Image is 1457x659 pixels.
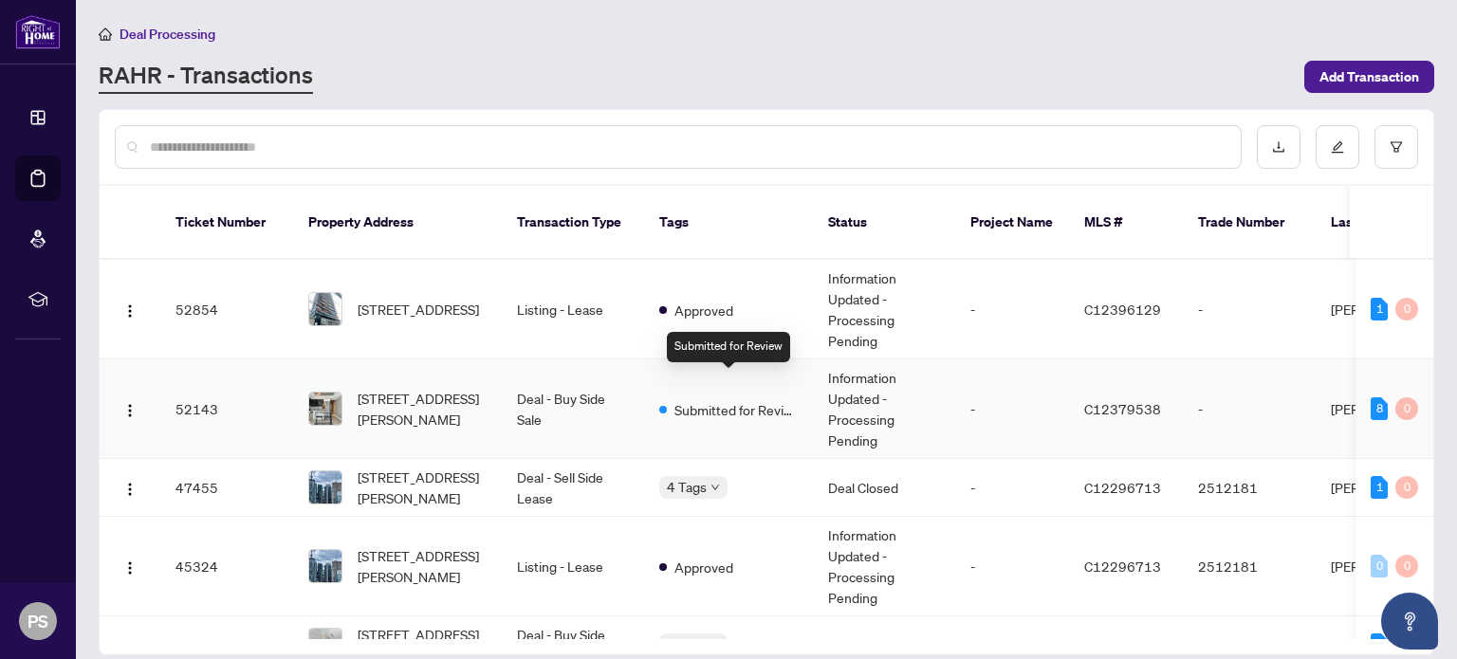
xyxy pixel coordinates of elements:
td: - [955,459,1069,517]
td: 45324 [160,517,293,616]
th: Property Address [293,186,502,260]
td: Information Updated - Processing Pending [813,517,955,616]
span: C12296713 [1084,558,1161,575]
img: Logo [122,482,138,497]
td: 47455 [160,459,293,517]
span: Add Transaction [1319,62,1419,92]
td: Information Updated - Processing Pending [813,260,955,359]
span: C12396129 [1084,301,1161,318]
td: Information Updated - Processing Pending [813,359,955,459]
td: Listing - Lease [502,260,644,359]
span: PS [28,608,48,634]
td: Deal - Buy Side Sale [502,359,644,459]
span: down [710,483,720,492]
img: thumbnail-img [309,471,341,503]
img: thumbnail-img [309,293,341,325]
div: 1 [1371,633,1388,656]
button: download [1257,125,1300,169]
span: 3 Tags [667,633,707,655]
button: Add Transaction [1304,61,1434,93]
div: 0 [1371,555,1388,577]
span: C12296713 [1084,479,1161,496]
span: [STREET_ADDRESS][PERSON_NAME] [358,545,487,587]
img: thumbnail-img [309,393,341,425]
td: Deal - Sell Side Lease [502,459,644,517]
div: 0 [1395,476,1418,499]
button: filter [1374,125,1418,169]
button: Logo [115,294,145,324]
button: Logo [115,472,145,503]
th: Status [813,186,955,260]
td: - [955,260,1069,359]
td: 52854 [160,260,293,359]
th: Project Name [955,186,1069,260]
span: edit [1331,140,1344,154]
button: edit [1316,125,1359,169]
span: Submitted for Review [674,399,798,420]
button: Open asap [1381,593,1438,650]
span: Approved [674,557,733,577]
th: Tags [644,186,813,260]
button: Logo [115,394,145,424]
img: logo [15,14,61,49]
span: filter [1390,140,1403,154]
span: [STREET_ADDRESS][PERSON_NAME] [358,467,487,508]
img: Logo [122,560,138,576]
th: Trade Number [1183,186,1316,260]
div: 0 [1395,397,1418,420]
span: home [99,27,112,41]
div: 0 [1395,298,1418,320]
div: 1 [1371,298,1388,320]
span: [STREET_ADDRESS][PERSON_NAME] [358,388,487,430]
img: Logo [122,303,138,319]
span: C12191036 [1084,636,1161,653]
td: - [1183,359,1316,459]
div: 0 [1395,555,1418,577]
button: Logo [115,551,145,581]
td: 52143 [160,359,293,459]
td: - [955,359,1069,459]
th: Ticket Number [160,186,293,260]
th: MLS # [1069,186,1183,260]
td: 2512181 [1183,459,1316,517]
span: Deal Processing [120,26,215,43]
div: 1 [1371,476,1388,499]
span: [STREET_ADDRESS] [358,299,479,320]
td: - [955,517,1069,616]
img: thumbnail-img [309,550,341,582]
span: download [1272,140,1285,154]
span: C12379538 [1084,400,1161,417]
th: Transaction Type [502,186,644,260]
td: Deal Closed [813,459,955,517]
div: Submitted for Review [667,332,790,362]
span: Approved [674,300,733,320]
img: Logo [122,403,138,418]
td: Listing - Lease [502,517,644,616]
td: - [1183,260,1316,359]
span: 4 Tags [667,476,707,498]
a: RAHR - Transactions [99,60,313,94]
div: 8 [1371,397,1388,420]
td: 2512181 [1183,517,1316,616]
